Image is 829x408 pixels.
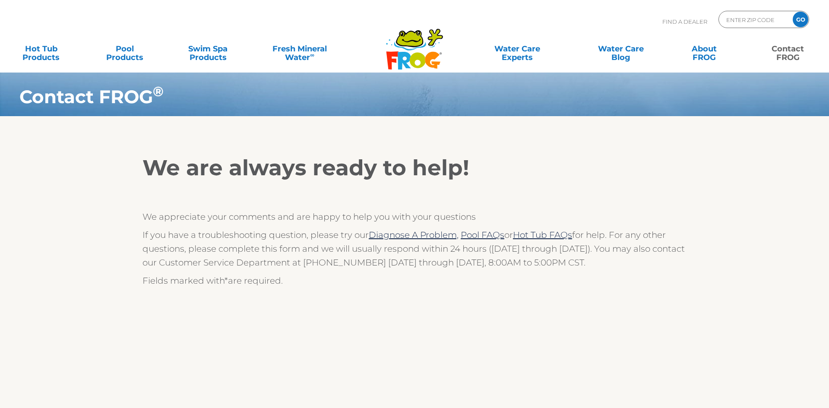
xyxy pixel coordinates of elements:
a: Pool FAQs [461,230,504,240]
p: Find A Dealer [662,11,707,32]
p: Fields marked with are required. [142,274,687,288]
a: Hot TubProducts [9,40,73,57]
a: Hot Tub FAQs [513,230,572,240]
a: Swim SpaProducts [176,40,240,57]
a: PoolProducts [92,40,157,57]
a: ContactFROG [756,40,820,57]
a: Fresh MineralWater∞ [259,40,340,57]
a: Diagnose A Problem, [369,230,459,240]
img: Frog Products Logo [381,17,448,70]
a: Water CareBlog [589,40,653,57]
h2: We are always ready to help! [142,155,687,181]
sup: ∞ [310,51,314,58]
p: We appreciate your comments and are happy to help you with your questions [142,210,687,224]
a: AboutFROG [672,40,737,57]
a: Water CareExperts [464,40,570,57]
h1: Contact FROG [19,86,741,107]
sup: ® [153,83,164,100]
input: GO [793,12,808,27]
p: If you have a troubleshooting question, please try our or for help. For any other questions, plea... [142,228,687,269]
